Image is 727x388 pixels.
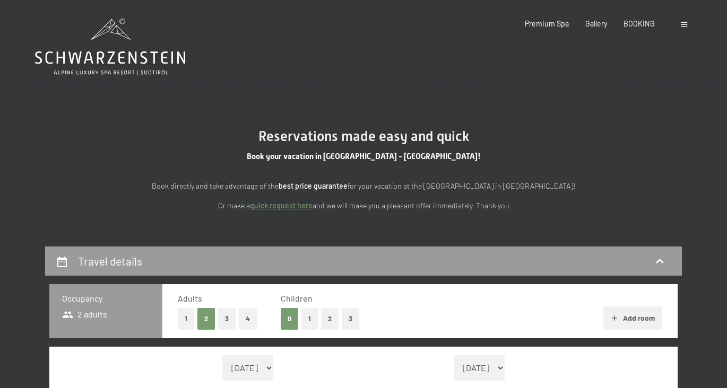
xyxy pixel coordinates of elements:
[247,152,481,161] span: Book your vacation in [GEOGRAPHIC_DATA] - [GEOGRAPHIC_DATA]!
[130,180,597,192] p: Book directly and take advantage of the for your vacation at the [GEOGRAPHIC_DATA] in [GEOGRAPHIC...
[342,308,359,330] button: 3
[525,19,569,28] a: Premium Spa
[78,254,142,268] h2: Travel details
[130,200,597,212] p: Or make a and we will make you a pleasant offer immediately. Thank you
[603,306,662,330] button: Add room
[281,293,313,303] span: Children
[250,201,313,210] a: quick request here
[178,308,194,330] button: 1
[62,308,107,320] span: 2 adults
[281,308,298,330] button: 0
[624,19,655,28] a: BOOKING
[279,181,348,190] strong: best price guarantee
[301,308,318,330] button: 1
[585,19,607,28] a: Gallery
[258,128,469,144] span: Reservations made easy and quick
[239,308,257,330] button: 4
[62,293,150,304] h3: Occupancy
[321,308,339,330] button: 2
[197,308,215,330] button: 2
[218,308,236,330] button: 3
[178,293,202,303] span: Adults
